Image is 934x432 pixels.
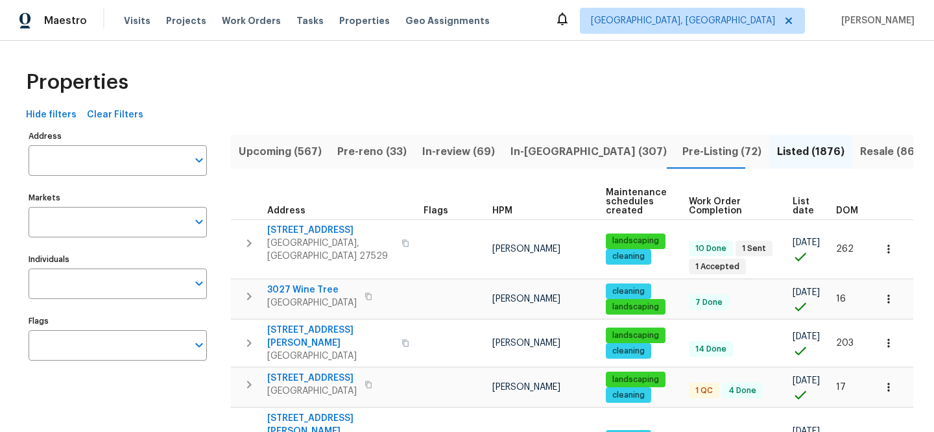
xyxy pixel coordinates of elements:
[267,350,394,363] span: [GEOGRAPHIC_DATA]
[510,143,667,161] span: In-[GEOGRAPHIC_DATA] (307)
[492,383,560,392] span: [PERSON_NAME]
[29,317,207,325] label: Flags
[267,372,357,385] span: [STREET_ADDRESS]
[836,206,858,215] span: DOM
[267,296,357,309] span: [GEOGRAPHIC_DATA]
[793,197,814,215] span: List date
[222,14,281,27] span: Work Orders
[29,256,207,263] label: Individuals
[267,283,357,296] span: 3027 Wine Tree
[606,188,667,215] span: Maintenance schedules created
[607,346,650,357] span: cleaning
[690,243,732,254] span: 10 Done
[492,339,560,348] span: [PERSON_NAME]
[607,235,664,246] span: landscaping
[723,385,761,396] span: 4 Done
[82,103,149,127] button: Clear Filters
[44,14,87,27] span: Maestro
[29,194,207,202] label: Markets
[424,206,448,215] span: Flags
[26,107,77,123] span: Hide filters
[337,143,407,161] span: Pre-reno (33)
[860,143,925,161] span: Resale (862)
[690,344,732,355] span: 14 Done
[405,14,490,27] span: Geo Assignments
[836,245,854,254] span: 262
[689,197,771,215] span: Work Order Completion
[267,206,305,215] span: Address
[607,251,650,262] span: cleaning
[737,243,771,254] span: 1 Sent
[26,76,128,89] span: Properties
[267,324,394,350] span: [STREET_ADDRESS][PERSON_NAME]
[190,274,208,293] button: Open
[124,14,150,27] span: Visits
[607,302,664,313] span: landscaping
[793,238,820,247] span: [DATE]
[190,336,208,354] button: Open
[422,143,495,161] span: In-review (69)
[690,261,745,272] span: 1 Accepted
[591,14,775,27] span: [GEOGRAPHIC_DATA], [GEOGRAPHIC_DATA]
[29,132,207,140] label: Address
[339,14,390,27] span: Properties
[492,245,560,254] span: [PERSON_NAME]
[690,297,728,308] span: 7 Done
[793,288,820,297] span: [DATE]
[836,294,846,304] span: 16
[690,385,718,396] span: 1 QC
[492,206,512,215] span: HPM
[777,143,844,161] span: Listed (1876)
[607,374,664,385] span: landscaping
[793,332,820,341] span: [DATE]
[267,385,357,398] span: [GEOGRAPHIC_DATA]
[836,339,854,348] span: 203
[607,286,650,297] span: cleaning
[190,151,208,169] button: Open
[607,390,650,401] span: cleaning
[267,237,394,263] span: [GEOGRAPHIC_DATA], [GEOGRAPHIC_DATA] 27529
[166,14,206,27] span: Projects
[607,330,664,341] span: landscaping
[492,294,560,304] span: [PERSON_NAME]
[190,213,208,231] button: Open
[239,143,322,161] span: Upcoming (567)
[267,224,394,237] span: [STREET_ADDRESS]
[793,376,820,385] span: [DATE]
[21,103,82,127] button: Hide filters
[296,16,324,25] span: Tasks
[836,14,915,27] span: [PERSON_NAME]
[87,107,143,123] span: Clear Filters
[682,143,761,161] span: Pre-Listing (72)
[836,383,846,392] span: 17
